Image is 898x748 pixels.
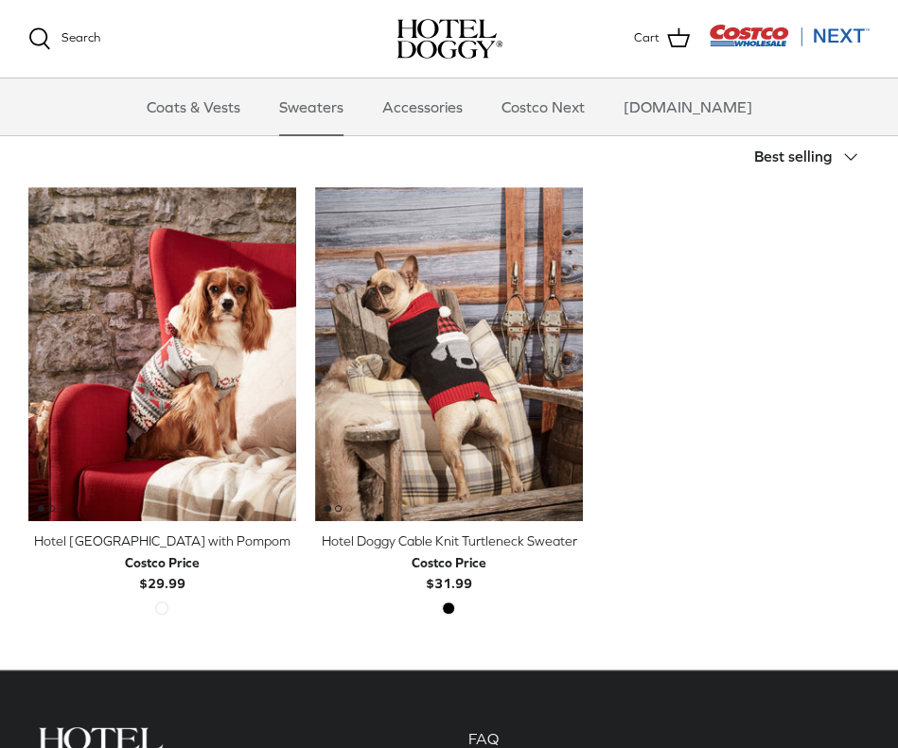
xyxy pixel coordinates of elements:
span: Search [62,30,100,44]
a: Sweaters [262,78,361,135]
img: hoteldoggycom [396,19,502,59]
a: hoteldoggy.com hoteldoggycom [396,19,502,59]
a: [DOMAIN_NAME] [607,78,769,135]
span: Cart [634,28,660,48]
a: Hotel Doggy Cable Knit Turtleneck Sweater [315,187,583,522]
a: Hotel Doggy Fair Isle Sweater with Pompom [28,187,296,522]
a: Coats & Vests [130,78,257,135]
div: Costco Price [125,552,200,573]
a: Costco Next [484,78,602,135]
b: $31.99 [412,552,486,591]
span: Best selling [754,148,832,165]
a: Hotel [GEOGRAPHIC_DATA] with Pompom Costco Price$29.99 [28,531,296,594]
b: $29.99 [125,552,200,591]
a: Visit Costco Next [709,36,870,50]
a: Search [28,27,100,50]
a: Hotel Doggy Cable Knit Turtleneck Sweater Costco Price$31.99 [315,531,583,594]
img: Costco Next [709,24,870,47]
button: Best selling [754,136,870,178]
div: Hotel [GEOGRAPHIC_DATA] with Pompom [28,531,296,551]
a: FAQ [468,730,499,747]
div: Hotel Doggy Cable Knit Turtleneck Sweater [315,531,583,551]
a: Accessories [365,78,480,135]
div: Costco Price [412,552,486,573]
a: Cart [634,26,690,51]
